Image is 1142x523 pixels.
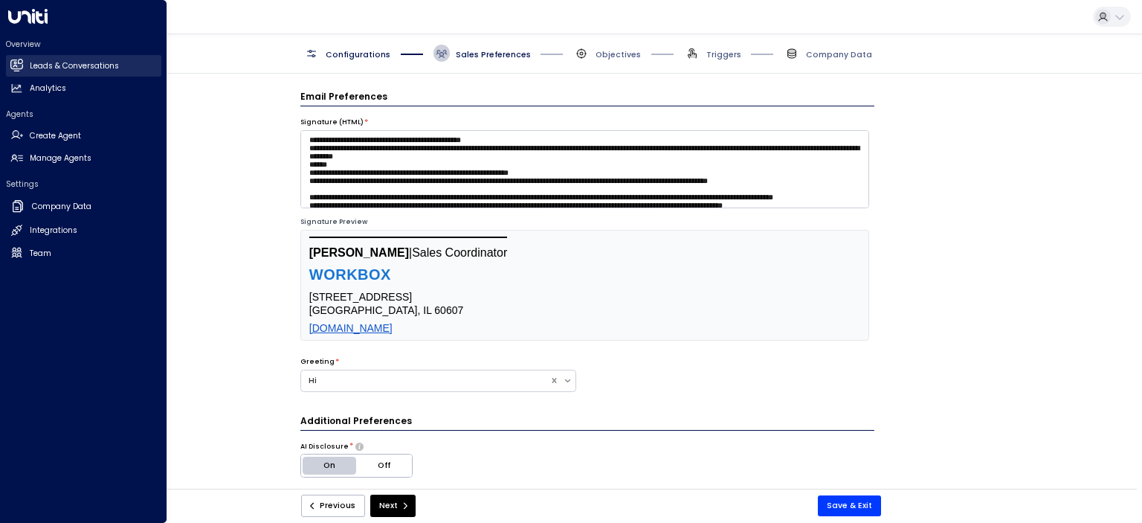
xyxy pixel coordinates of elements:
[30,130,81,142] h2: Create Agent
[301,495,365,517] button: Previous
[32,201,91,213] h2: Company Data
[309,322,393,334] a: [DOMAIN_NAME]
[6,39,161,50] h2: Overview
[356,455,412,477] button: Off
[412,246,507,259] span: Sales Coordinator
[309,283,507,304] span: [STREET_ADDRESS]
[30,225,77,237] h2: Integrations
[456,49,531,60] span: Sales Preferences
[301,455,357,477] button: On
[309,375,543,387] div: Hi
[300,442,349,452] label: AI Disclosure
[370,495,416,517] button: Next
[409,246,412,259] span: |
[806,49,872,60] span: Company Data
[6,195,161,219] a: Company Data
[300,454,413,478] div: Platform
[6,55,161,77] a: Leads & Conversations
[6,78,161,100] a: Analytics
[309,260,507,283] span: WORKBOX
[6,109,161,120] h2: Agents
[355,443,364,450] button: Choose whether the agent should proactively disclose its AI nature in communications or only reve...
[30,83,66,94] h2: Analytics
[6,148,161,170] a: Manage Agents
[309,304,507,317] span: [GEOGRAPHIC_DATA], IL 60607
[30,153,91,164] h2: Manage Agents
[818,495,881,516] button: Save & Exit
[6,243,161,264] a: Team
[326,49,390,60] span: Configurations
[6,179,161,190] h2: Settings
[300,118,364,128] label: Signature (HTML)
[300,217,869,228] div: Signature Preview
[706,49,741,60] span: Triggers
[300,414,875,431] h3: Additional Preferences
[596,49,641,60] span: Objectives
[30,248,51,260] h2: Team
[300,357,335,368] label: Greeting
[309,238,507,260] span: [PERSON_NAME]
[6,220,161,242] a: Integrations
[6,125,161,147] a: Create Agent
[300,90,875,106] h3: Email Preferences
[30,60,119,72] h2: Leads & Conversations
